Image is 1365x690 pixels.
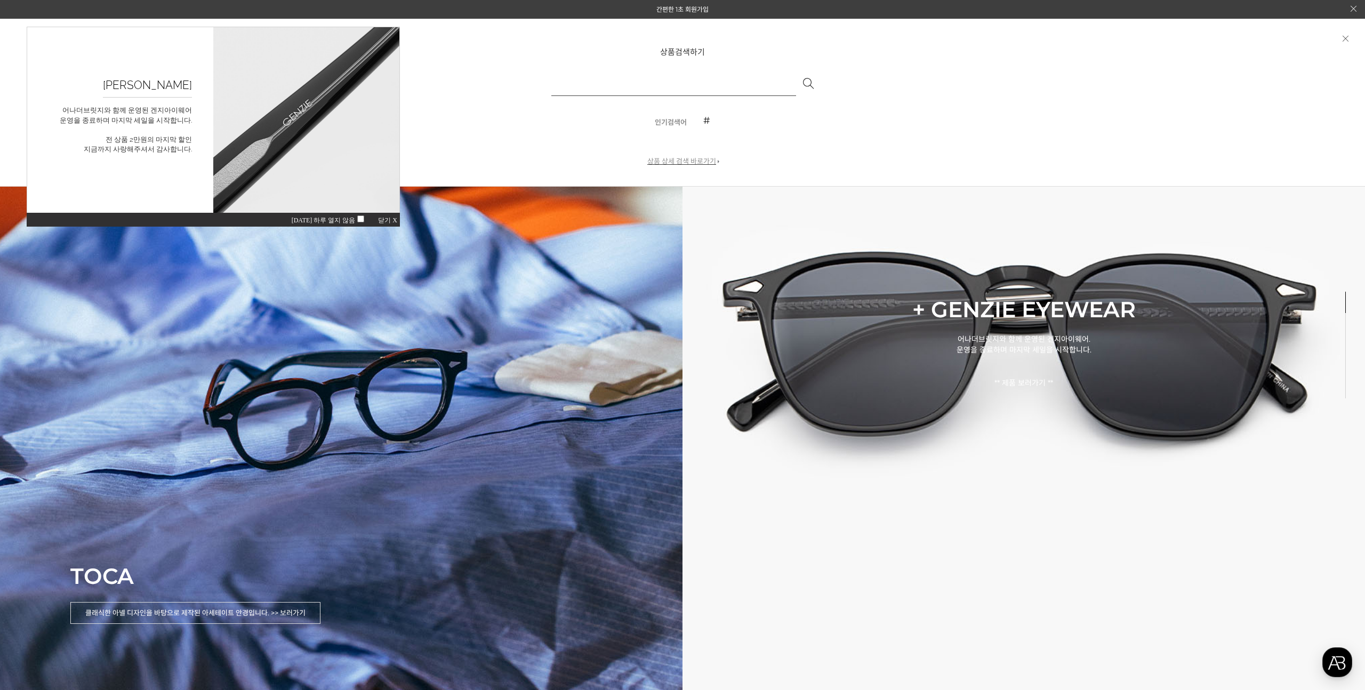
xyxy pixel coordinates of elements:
[647,157,720,165] a: 상품 상세 검색 바로가기
[187,1,373,187] img: sample1
[829,296,1218,323] p: + GENZIE EYEWEAR
[70,602,320,624] p: 클래식한 아넬 디자인을 바탕으로 제작된 아세테이트 안경입니다. >> 보러가기
[138,338,205,365] a: 설정
[698,115,710,126] a: #
[70,338,138,365] a: 대화
[33,74,165,84] p: 어나더브릿지와 함께 운영된 겐지아이웨어 운영을 종료하며 마지막 세일을 시작합니다. 전 상품 2만원의 마지막 할인 지금까지 사랑해주셔서 감사합니다.
[70,563,320,589] p: TOCA
[656,5,709,13] a: 간편한 1초 회원가입
[165,354,178,363] span: 설정
[829,328,1218,394] p: 어나더브릿지와 함께 운영된 겐지아이웨어. 운영을 종료하며 마지막 세일을 시작합니다. ** 제품 보러가기 **
[523,46,842,57] h2: 상품검색하기
[655,115,687,127] strong: 인기검색어
[351,190,371,197] span: 닫기 X
[3,338,70,365] a: 홈
[34,354,40,363] span: 홈
[76,46,165,71] h2: [PERSON_NAME]
[265,190,341,197] span: [DATE] 하루 열지 않음
[98,355,110,363] span: 대화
